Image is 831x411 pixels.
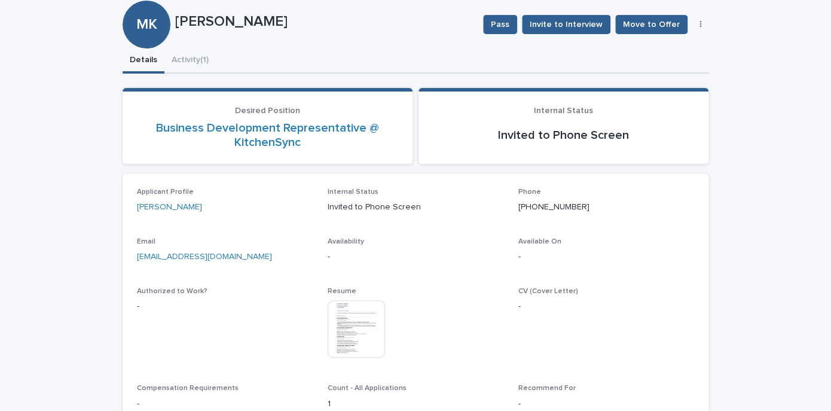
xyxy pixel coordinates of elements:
span: Availability [328,238,364,245]
span: CV (Cover Letter) [518,288,578,295]
span: Email [137,238,155,245]
p: - [328,251,504,263]
span: Phone [518,188,540,196]
span: Authorized to Work? [137,288,207,295]
span: Recommend For [518,385,575,392]
button: Activity (1) [164,48,216,74]
span: Invite to Interview [530,19,603,31]
p: - [518,300,694,313]
p: Invited to Phone Screen [433,128,694,142]
span: Internal Status [328,188,378,196]
span: Applicant Profile [137,188,194,196]
button: Details [123,48,164,74]
a: [PERSON_NAME] [137,201,202,214]
a: Business Development Representative @ KitchenSync [137,121,398,150]
p: [PERSON_NAME] [175,13,473,31]
span: Internal Status [534,106,593,115]
span: Move to Offer [623,19,680,31]
span: Resume [328,288,356,295]
p: - [518,398,694,410]
span: Pass [491,19,509,31]
p: 1 [328,398,504,410]
button: Move to Offer [615,15,688,34]
p: - [137,300,313,313]
p: - [518,251,694,263]
p: - [137,398,313,410]
span: Count - All Applications [328,385,407,392]
span: Available On [518,238,561,245]
a: [PHONE_NUMBER] [518,203,589,211]
button: Pass [483,15,517,34]
button: Invite to Interview [522,15,610,34]
p: Invited to Phone Screen [328,201,504,214]
span: Compensation Requirements [137,385,239,392]
span: Desired Position [235,106,300,115]
a: [EMAIL_ADDRESS][DOMAIN_NAME] [137,252,272,261]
